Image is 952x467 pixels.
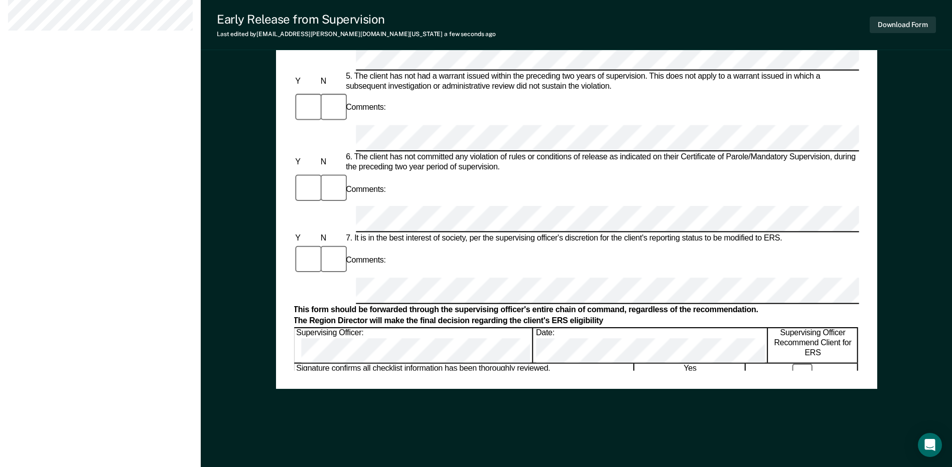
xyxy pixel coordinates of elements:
[918,433,942,457] div: Open Intercom Messenger
[870,17,936,33] button: Download Form
[344,184,388,194] div: Comments:
[217,31,496,38] div: Last edited by [EMAIL_ADDRESS][PERSON_NAME][DOMAIN_NAME][US_STATE]
[293,316,858,326] div: The Region Director will make the final decision regarding the client's ERS eligibility
[344,152,858,172] div: 6. The client has not committed any violation of rules or conditions of release as indicated on t...
[293,305,858,315] div: This form should be forwarded through the supervising officer's entire chain of command, regardle...
[318,233,343,244] div: N
[318,157,343,167] div: N
[293,157,318,167] div: Y
[294,364,634,384] div: Signature confirms all checklist information has been thoroughly reviewed.
[318,76,343,86] div: N
[534,328,767,363] div: Date:
[293,233,318,244] div: Y
[344,103,388,113] div: Comments:
[294,328,533,363] div: Supervising Officer:
[344,71,858,91] div: 5. The client has not had a warrant issued within the preceding two years of supervision. This do...
[344,233,858,244] div: 7. It is in the best interest of society, per the supervising officer's discretion for the client...
[635,364,746,384] div: Yes
[344,256,388,266] div: Comments:
[293,76,318,86] div: Y
[217,12,496,27] div: Early Release from Supervision
[768,328,858,363] div: Supervising Officer Recommend Client for ERS
[444,31,496,38] span: a few seconds ago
